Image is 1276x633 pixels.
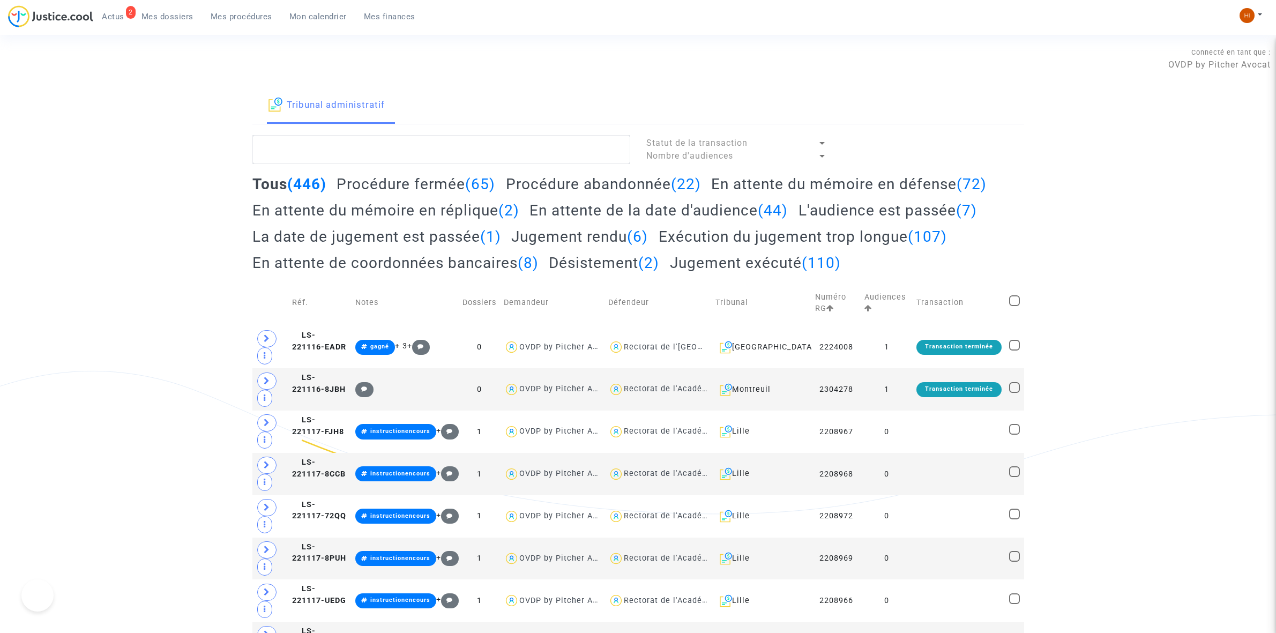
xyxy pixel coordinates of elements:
[459,411,500,453] td: 1
[646,151,733,161] span: Nombre d'audiences
[133,9,202,25] a: Mes dossiers
[252,227,501,246] h2: La date de jugement est passée
[908,228,947,245] span: (107)
[211,12,272,21] span: Mes procédures
[504,424,519,440] img: icon-user.svg
[141,12,193,21] span: Mes dossiers
[519,596,615,605] div: OVDP by Pitcher Avocat
[459,579,500,622] td: 1
[126,6,136,19] div: 2
[605,280,712,326] td: Défendeur
[608,466,624,482] img: icon-user.svg
[811,368,861,411] td: 2304278
[459,495,500,538] td: 1
[519,554,615,563] div: OVDP by Pitcher Avocat
[811,453,861,495] td: 2208968
[624,554,750,563] div: Rectorat de l'Académie de Lille
[436,595,459,604] span: +
[861,411,913,453] td: 0
[518,254,539,272] span: (8)
[956,202,977,219] span: (7)
[916,340,1002,355] div: Transaction terminée
[504,551,519,567] img: icon-user.svg
[370,470,430,477] span: instructionencours
[712,280,811,326] td: Tribunal
[504,509,519,524] img: icon-user.svg
[720,383,732,396] img: icon-archive.svg
[459,453,500,495] td: 1
[861,453,913,495] td: 0
[519,427,615,436] div: OVDP by Pitcher Avocat
[407,341,430,351] span: +
[511,227,648,246] h2: Jugement rendu
[608,593,624,608] img: icon-user.svg
[268,87,385,124] a: Tribunal administratif
[436,468,459,478] span: +
[8,5,93,27] img: jc-logo.svg
[21,579,54,612] iframe: Help Scout Beacon - Open
[459,326,500,368] td: 0
[370,597,430,604] span: instructionencours
[519,384,615,393] div: OVDP by Pitcher Avocat
[364,12,415,21] span: Mes finances
[715,594,808,607] div: Lille
[671,175,701,193] span: (22)
[715,383,808,396] div: Montreuil
[715,552,808,565] div: Lille
[436,426,459,435] span: +
[720,425,732,438] img: icon-archive.svg
[1240,8,1255,23] img: fc99b196863ffcca57bb8fe2645aafd9
[802,254,841,272] span: (110)
[715,341,808,354] div: [GEOGRAPHIC_DATA]
[624,342,760,352] div: Rectorat de l'[GEOGRAPHIC_DATA]
[720,510,732,523] img: icon-archive.svg
[529,201,788,220] h2: En attente de la date d'audience
[436,511,459,520] span: +
[811,326,861,368] td: 2224008
[627,228,648,245] span: (6)
[913,280,1005,326] td: Transaction
[549,254,659,272] h2: Désistement
[861,326,913,368] td: 1
[504,593,519,608] img: icon-user.svg
[370,428,430,435] span: instructionencours
[102,12,124,21] span: Actus
[646,138,748,148] span: Statut de la transaction
[506,175,701,193] h2: Procédure abandonnée
[811,495,861,538] td: 2208972
[370,512,430,519] span: instructionencours
[638,254,659,272] span: (2)
[292,373,346,394] span: LS-221116-8JBH
[624,596,750,605] div: Rectorat de l'Académie de Lille
[292,331,346,352] span: LS-221116-EADR
[624,469,750,478] div: Rectorat de l'Académie de Lille
[370,555,430,562] span: instructionencours
[720,341,732,354] img: icon-archive.svg
[370,343,389,350] span: gagné
[292,458,346,479] span: LS-221117-8CCB
[288,280,352,326] td: Réf.
[715,510,808,523] div: Lille
[715,425,808,438] div: Lille
[519,469,615,478] div: OVDP by Pitcher Avocat
[500,280,605,326] td: Demandeur
[268,97,283,112] img: icon-archive.svg
[916,382,1002,397] div: Transaction terminée
[504,466,519,482] img: icon-user.svg
[465,175,495,193] span: (65)
[504,382,519,397] img: icon-user.svg
[811,411,861,453] td: 2208967
[811,538,861,580] td: 2208969
[395,341,407,351] span: + 3
[337,175,495,193] h2: Procédure fermée
[861,280,913,326] td: Audiences
[292,415,344,436] span: LS-221117-FJH8
[608,382,624,397] img: icon-user.svg
[670,254,841,272] h2: Jugement exécuté
[519,511,615,520] div: OVDP by Pitcher Avocat
[758,202,788,219] span: (44)
[720,552,732,565] img: icon-archive.svg
[1191,48,1271,56] span: Connecté en tant que :
[861,495,913,538] td: 0
[355,9,424,25] a: Mes finances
